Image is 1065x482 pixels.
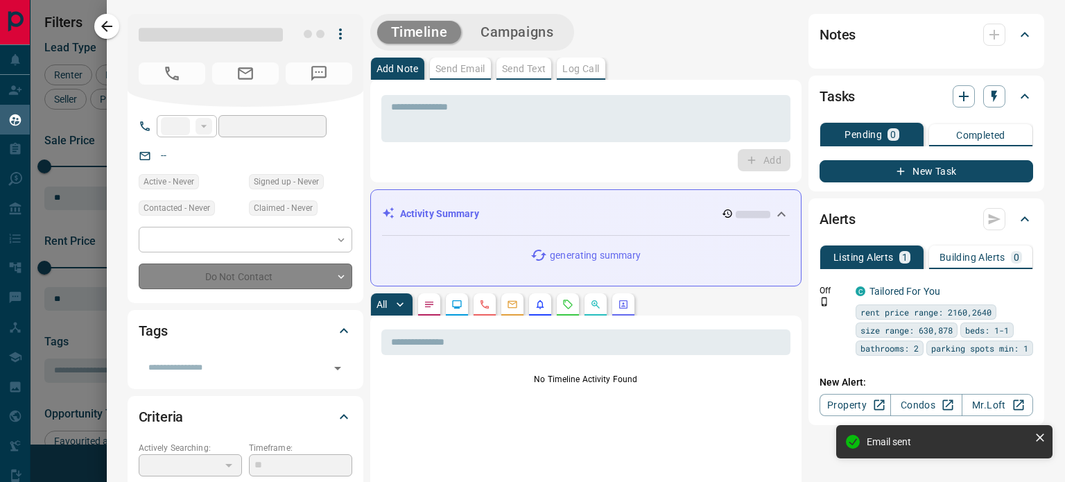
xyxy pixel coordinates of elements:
[860,305,992,319] span: rent price range: 2160,2640
[467,21,567,44] button: Campaigns
[212,62,279,85] span: No Email
[144,175,194,189] span: Active - Never
[931,341,1028,355] span: parking spots min: 1
[860,323,953,337] span: size range: 630,878
[376,300,388,309] p: All
[382,201,790,227] div: Activity Summary
[507,299,518,310] svg: Emails
[377,21,462,44] button: Timeline
[902,252,908,262] p: 1
[139,62,205,85] span: No Number
[820,375,1033,390] p: New Alert:
[139,264,352,289] div: Do Not Contact
[845,130,882,139] p: Pending
[833,252,894,262] p: Listing Alerts
[965,323,1009,337] span: beds: 1-1
[890,394,962,416] a: Condos
[535,299,546,310] svg: Listing Alerts
[867,436,1029,447] div: Email sent
[376,64,419,74] p: Add Note
[940,252,1005,262] p: Building Alerts
[860,341,919,355] span: bathrooms: 2
[820,18,1033,51] div: Notes
[820,203,1033,236] div: Alerts
[139,406,184,428] h2: Criteria
[286,62,352,85] span: No Number
[956,130,1005,140] p: Completed
[962,394,1033,416] a: Mr.Loft
[820,284,847,297] p: Off
[139,400,352,433] div: Criteria
[144,201,210,215] span: Contacted - Never
[618,299,629,310] svg: Agent Actions
[451,299,462,310] svg: Lead Browsing Activity
[820,208,856,230] h2: Alerts
[820,80,1033,113] div: Tasks
[869,286,940,297] a: Tailored For You
[820,24,856,46] h2: Notes
[479,299,490,310] svg: Calls
[254,201,313,215] span: Claimed - Never
[820,85,855,107] h2: Tasks
[820,394,891,416] a: Property
[890,130,896,139] p: 0
[856,286,865,296] div: condos.ca
[254,175,319,189] span: Signed up - Never
[424,299,435,310] svg: Notes
[381,373,790,386] p: No Timeline Activity Found
[139,314,352,347] div: Tags
[400,207,479,221] p: Activity Summary
[590,299,601,310] svg: Opportunities
[550,248,641,263] p: generating summary
[139,442,242,454] p: Actively Searching:
[249,442,352,454] p: Timeframe:
[820,297,829,307] svg: Push Notification Only
[820,160,1033,182] button: New Task
[562,299,573,310] svg: Requests
[139,320,168,342] h2: Tags
[161,150,166,161] a: --
[1014,252,1019,262] p: 0
[328,359,347,378] button: Open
